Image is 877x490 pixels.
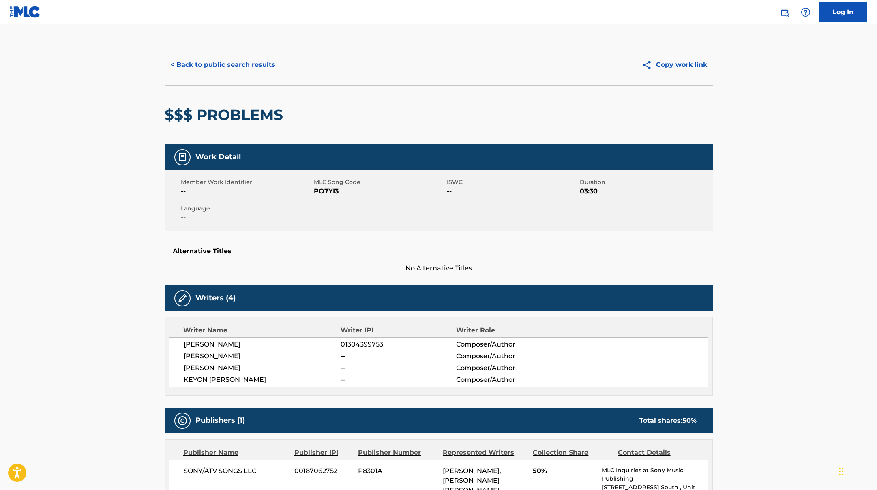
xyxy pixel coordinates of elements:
span: Composer/Author [456,375,561,385]
span: 01304399753 [341,340,456,349]
div: Collection Share [533,448,611,458]
a: Log In [819,2,867,22]
span: Composer/Author [456,363,561,373]
span: ISWC [447,178,578,186]
img: Copy work link [642,60,656,70]
a: Public Search [776,4,793,20]
span: Duration [580,178,711,186]
span: 03:30 [580,186,711,196]
span: 50% [533,466,596,476]
div: Publisher Number [358,448,437,458]
span: -- [341,351,456,361]
img: Writers [178,293,187,303]
h5: Publishers (1) [195,416,245,425]
div: Publisher Name [183,448,288,458]
img: Publishers [178,416,187,426]
span: Language [181,204,312,213]
div: Total shares: [639,416,697,426]
img: help [801,7,811,17]
div: Writer Name [183,325,341,335]
div: Help [798,4,814,20]
span: MLC Song Code [314,178,445,186]
h5: Alternative Titles [173,247,705,255]
span: KEYON [PERSON_NAME] [184,375,341,385]
span: P8301A [358,466,437,476]
span: SONY/ATV SONGS LLC [184,466,289,476]
span: 50 % [682,417,697,424]
h5: Work Detail [195,152,241,162]
div: Publisher IPI [294,448,352,458]
span: -- [181,213,312,223]
div: Represented Writers [443,448,527,458]
span: PO7YI3 [314,186,445,196]
span: Composer/Author [456,351,561,361]
p: MLC Inquiries at Sony Music Publishing [602,466,708,483]
h2: $$$ PROBLEMS [165,106,287,124]
button: < Back to public search results [165,55,281,75]
button: Copy work link [636,55,713,75]
div: Writer Role [456,325,561,335]
span: -- [341,375,456,385]
span: [PERSON_NAME] [184,363,341,373]
img: Work Detail [178,152,187,162]
div: Drag [839,459,844,484]
span: No Alternative Titles [165,263,713,273]
span: Composer/Author [456,340,561,349]
span: [PERSON_NAME] [184,340,341,349]
span: -- [447,186,578,196]
iframe: Chat Widget [836,451,877,490]
div: Writer IPI [341,325,456,335]
img: MLC Logo [10,6,41,18]
span: [PERSON_NAME] [184,351,341,361]
span: 00187062752 [294,466,352,476]
div: Contact Details [618,448,697,458]
h5: Writers (4) [195,293,236,303]
span: Member Work Identifier [181,178,312,186]
span: -- [341,363,456,373]
img: search [780,7,789,17]
span: -- [181,186,312,196]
